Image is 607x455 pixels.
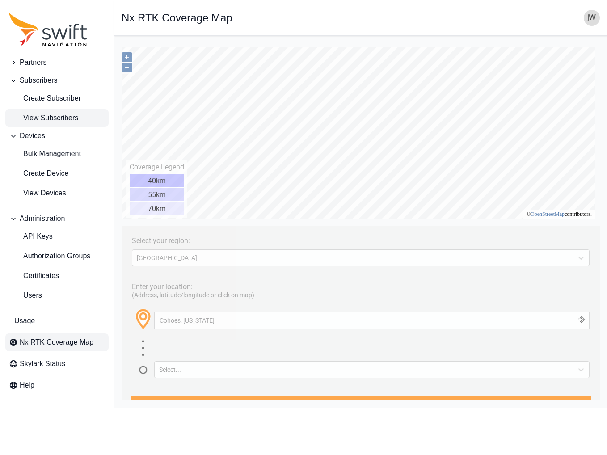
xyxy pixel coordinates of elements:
span: Authorization Groups [9,251,90,261]
span: Bulk Management [9,148,81,159]
span: Skylark Status [20,358,65,369]
span: Create Device [9,168,68,179]
a: Users [5,286,109,304]
a: Help [5,376,109,394]
span: Devices [20,131,45,141]
a: API Keys [5,227,109,245]
a: View Subscribers [5,109,109,127]
span: View Subscribers [9,113,78,123]
li: © contributors. [405,168,470,174]
a: Create Device [5,164,109,182]
a: Authorization Groups [5,247,109,265]
span: Administration [20,213,65,224]
span: Help [20,380,34,391]
button: Subscribers [5,72,109,89]
a: Bulk Management [5,145,109,163]
iframe: RTK Map [122,43,600,400]
span: Nx RTK Coverage Map [20,337,93,348]
span: Certificates [9,270,59,281]
span: Subscribers [20,75,57,86]
span: Partners [20,57,46,68]
div: 40km [8,131,63,144]
button: Partners [5,54,109,72]
span: Usage [14,316,35,326]
div: 70km [8,159,63,172]
span: API Keys [9,231,53,242]
div: Coverage Legend [8,120,63,128]
img: user photo [584,10,600,26]
a: Certificates [5,267,109,285]
div: 55km [8,145,63,158]
a: OpenStreetMap [409,168,443,174]
a: View Devices [5,184,109,202]
button: Devices [5,127,109,145]
a: Usage [5,312,109,330]
a: Skylark Status [5,355,109,373]
a: Nx RTK Coverage Map [5,333,109,351]
button: Administration [5,210,109,227]
a: Create Subscriber [5,89,109,107]
span: Create Subscriber [9,93,81,104]
span: View Devices [9,188,66,198]
h1: Nx RTK Coverage Map [122,13,232,23]
span: Users [9,290,42,301]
